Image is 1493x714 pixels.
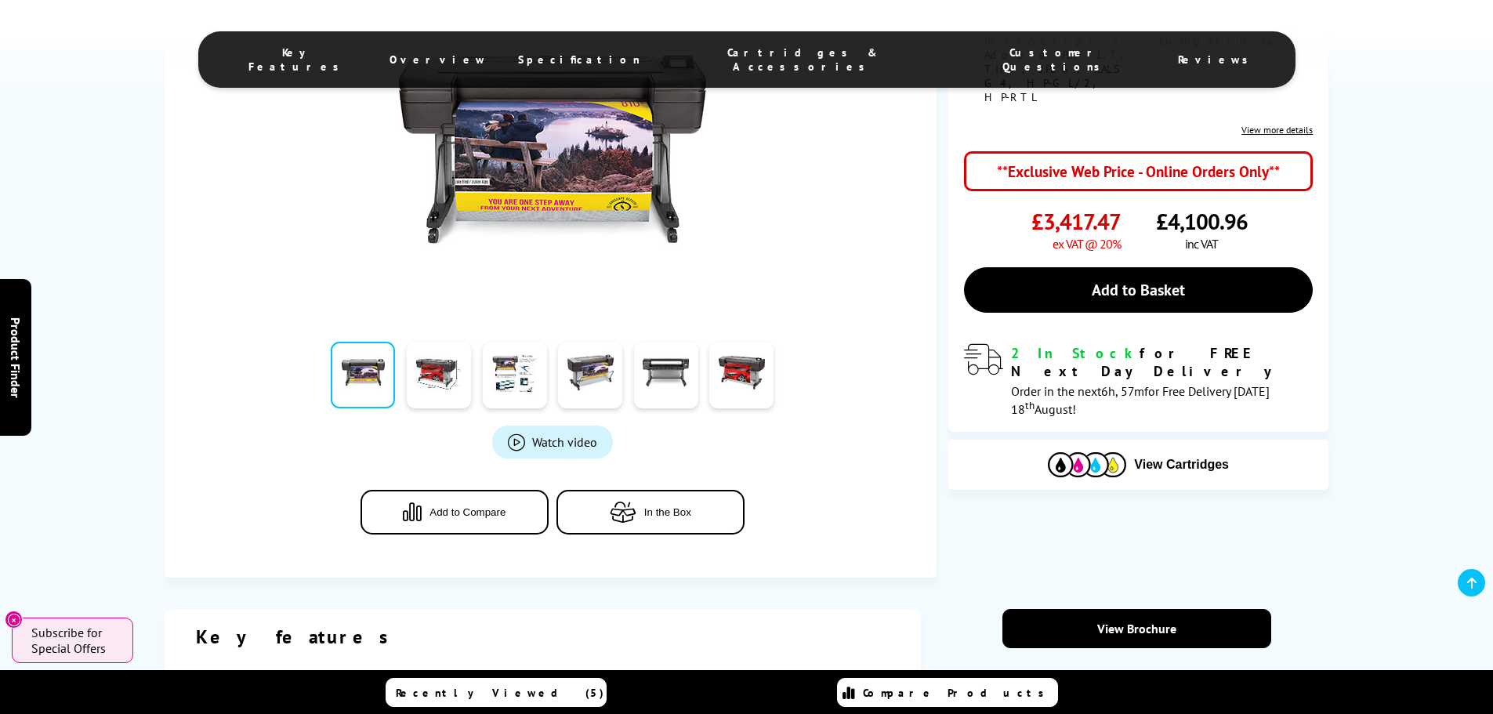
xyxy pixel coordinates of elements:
[1011,344,1140,362] span: 2 In Stock
[965,45,1146,74] span: Customer Questions
[1101,383,1144,399] span: 6h, 57m
[8,317,24,397] span: Product Finder
[1156,207,1248,236] span: £4,100.96
[1011,383,1270,417] span: Order in the next for Free Delivery [DATE] 18 August!
[1134,458,1229,472] span: View Cartridges
[1053,236,1121,252] span: ex VAT @ 20%
[863,686,1053,700] span: Compare Products
[960,451,1317,477] button: View Cartridges
[644,506,691,518] span: In the Box
[1025,398,1035,412] sup: th
[1178,53,1256,67] span: Reviews
[386,678,607,707] a: Recently Viewed (5)
[5,611,23,629] button: Close
[532,434,597,450] span: Watch video
[964,151,1313,191] div: **Exclusive Web Price - Online Orders Only**
[964,344,1313,416] div: modal_delivery
[964,267,1313,313] a: Add to Basket
[672,45,933,74] span: Cartridges & Accessories
[1241,124,1313,136] a: View more details
[556,490,745,535] button: In the Box
[237,45,359,74] span: Key Features
[196,625,890,649] div: Key features
[31,625,118,656] span: Subscribe for Special Offers
[361,490,549,535] button: Add to Compare
[837,678,1058,707] a: Compare Products
[518,53,640,67] span: Specification
[1002,609,1271,648] a: View Brochure
[390,53,487,67] span: Overview
[429,506,506,518] span: Add to Compare
[1048,452,1126,477] img: Cartridges
[396,686,604,700] span: Recently Viewed (5)
[1011,344,1313,380] div: for FREE Next Day Delivery
[1185,236,1218,252] span: inc VAT
[1031,207,1121,236] span: £3,417.47
[492,426,613,458] a: Product_All_Videos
